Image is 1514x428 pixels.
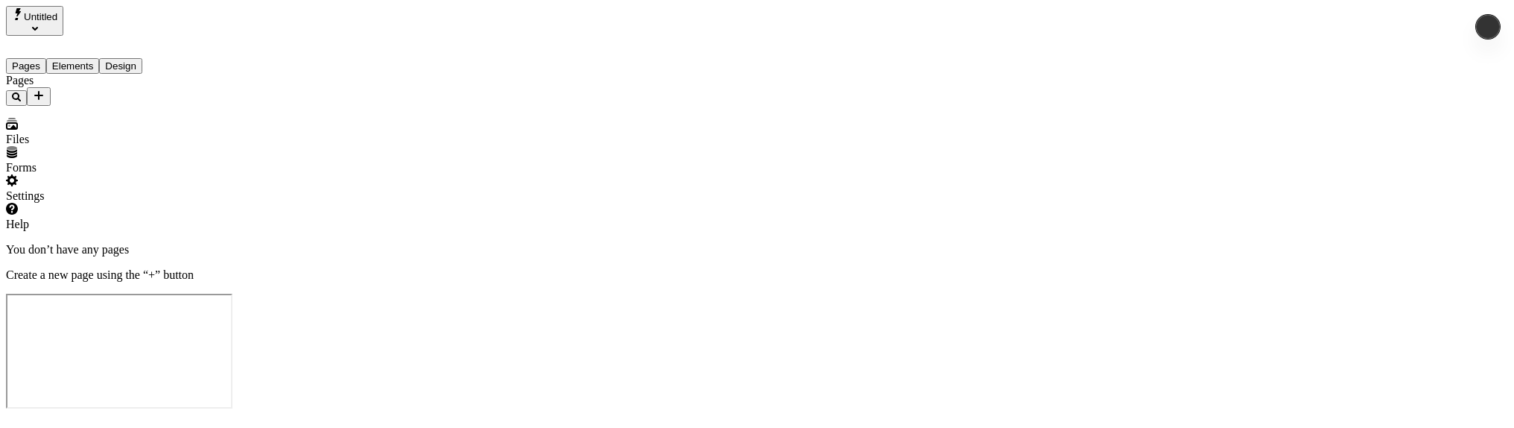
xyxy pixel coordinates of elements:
button: Elements [46,58,100,74]
iframe: Cookie Feature Detection [6,294,232,409]
div: Pages [6,74,185,87]
p: You don’t have any pages [6,243,1508,257]
span: Untitled [24,11,57,22]
button: Add new [27,87,51,106]
p: Create a new page using the “+” button [6,268,1508,282]
div: Files [6,133,185,146]
button: Design [99,58,142,74]
div: Settings [6,189,185,203]
button: Select site [6,6,63,36]
button: Pages [6,58,46,74]
div: Help [6,218,185,231]
div: Forms [6,161,185,174]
